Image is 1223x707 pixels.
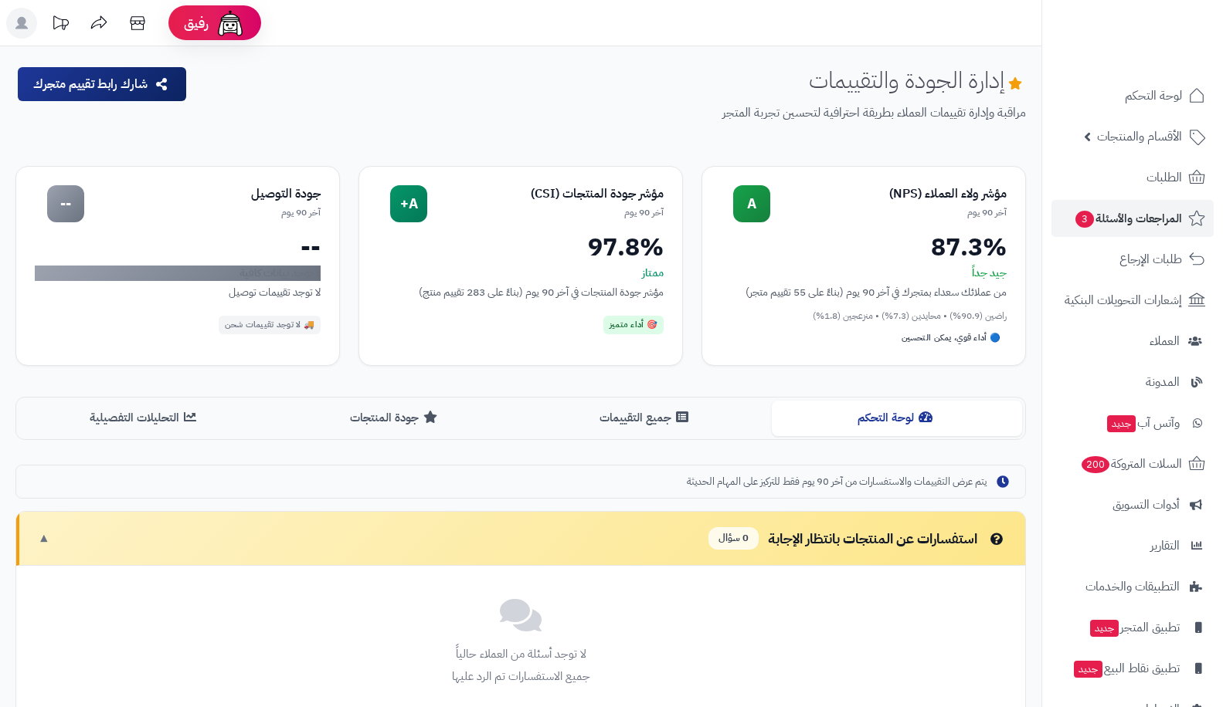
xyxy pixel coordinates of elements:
[1051,241,1214,278] a: طلبات الإرجاع
[1051,323,1214,360] a: العملاء
[452,668,590,685] small: جميع الاستفسارات تم الرد عليها
[38,529,50,547] span: ▼
[687,475,987,489] span: يتم عرض التقييمات والاستفسارات من آخر 90 يوم فقط للتركيز على المهام الحديثة
[1074,661,1102,678] span: جديد
[427,206,664,219] div: آخر 90 يوم
[1089,617,1180,638] span: تطبيق المتجر
[219,316,321,334] div: 🚚 لا توجد تقييمات شحن
[41,8,80,42] a: تحديثات المنصة
[1106,412,1180,434] span: وآتس آب
[1051,568,1214,605] a: التطبيقات والخدمات
[35,284,321,300] div: لا توجد تقييمات توصيل
[1082,456,1109,473] span: 200
[1051,282,1214,319] a: إشعارات التحويلات البنكية
[721,310,1007,323] div: راضين (90.9%) • محايدين (7.3%) • منزعجين (1.8%)
[1080,453,1182,475] span: السلات المتروكة
[1075,211,1094,228] span: 3
[1051,527,1214,564] a: التقارير
[378,284,664,300] div: مؤشر جودة المنتجات في آخر 90 يوم (بناءً على 283 تقييم منتج)
[19,401,270,435] button: التحليلات التفصيلية
[770,206,1007,219] div: آخر 90 يوم
[1051,486,1214,523] a: أدوات التسويق
[1118,42,1208,74] img: logo-2.png
[721,266,1007,281] div: جيد جداً
[390,185,427,222] div: A+
[895,329,1007,347] div: 🔵 أداء قوي، يمكن التحسين
[1051,609,1214,646] a: تطبيق المتجرجديد
[1097,126,1182,147] span: الأقسام والمنتجات
[603,316,664,334] div: 🎯 أداء متميز
[1119,249,1182,270] span: طلبات الإرجاع
[772,401,1023,435] button: لوحة التحكم
[1051,77,1214,114] a: لوحة التحكم
[708,527,759,550] span: 0 سؤال
[84,185,321,203] div: جودة التوصيل
[521,401,772,435] button: جميع التقييمات
[1072,658,1180,679] span: تطبيق نقاط البيع
[1150,535,1180,556] span: التقارير
[1051,364,1214,401] a: المدونة
[1146,371,1180,393] span: المدونة
[1113,494,1180,516] span: أدوات التسويق
[721,284,1007,300] div: من عملائك سعداء بمتجرك في آخر 90 يوم (بناءً على 55 تقييم متجر)
[1065,289,1182,311] span: إشعارات التحويلات البنكية
[1085,576,1180,597] span: التطبيقات والخدمات
[35,266,321,281] div: لا توجد بيانات كافية
[456,646,586,662] span: لا توجد أسئلة من العملاء حالياً
[427,185,664,203] div: مؤشر جودة المنتجات (CSI)
[18,67,186,101] button: شارك رابط تقييم متجرك
[184,14,209,32] span: رفيق
[35,235,321,259] div: --
[84,206,321,219] div: آخر 90 يوم
[200,104,1026,122] p: مراقبة وإدارة تقييمات العملاء بطريقة احترافية لتحسين تجربة المتجر
[1125,85,1182,107] span: لوحة التحكم
[1051,159,1214,196] a: الطلبات
[1074,208,1182,229] span: المراجعات والأسئلة
[1051,200,1214,237] a: المراجعات والأسئلة3
[1051,404,1214,441] a: وآتس آبجديد
[1147,167,1182,188] span: الطلبات
[733,185,770,222] div: A
[708,527,1007,550] div: استفسارات عن المنتجات بانتظار الإجابة
[378,266,664,281] div: ممتاز
[270,401,521,435] button: جودة المنتجات
[721,235,1007,259] div: 87.3%
[378,235,664,259] div: 97.8%
[47,185,84,222] div: --
[1150,330,1180,352] span: العملاء
[1107,415,1136,432] span: جديد
[1090,620,1119,637] span: جديد
[770,185,1007,203] div: مؤشر ولاء العملاء (NPS)
[1051,445,1214,482] a: السلات المتروكة200
[215,8,246,39] img: ai-face.png
[1051,650,1214,687] a: تطبيق نقاط البيعجديد
[809,67,1026,93] h1: إدارة الجودة والتقييمات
